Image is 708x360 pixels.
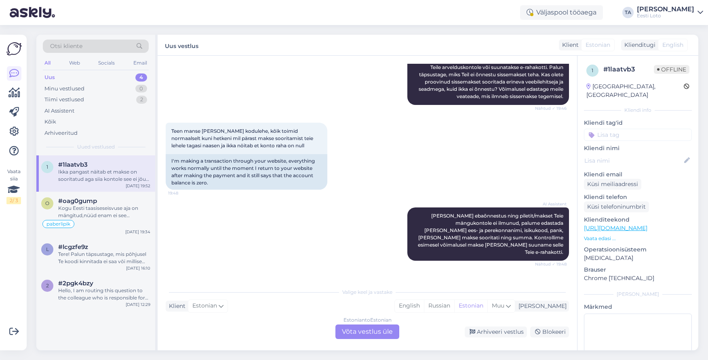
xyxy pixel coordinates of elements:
[621,41,655,49] div: Klienditugi
[584,107,692,114] div: Kliendi info
[166,289,569,296] div: Valige keel ja vastake
[58,280,93,287] span: #2pgk4bzy
[454,300,487,312] div: Estonian
[58,243,88,251] span: #lcgzfe9z
[6,197,21,204] div: 2 / 3
[536,201,567,207] span: AI Assistent
[584,119,692,127] p: Kliendi tag'id
[135,85,147,93] div: 0
[126,183,150,189] div: [DATE] 19:52
[44,129,78,137] div: Arhiveeritud
[584,274,692,283] p: Chrome [TECHNICAL_ID]
[584,156,683,165] input: Lisa nimi
[126,265,150,271] div: [DATE] 16:10
[584,303,692,311] p: Märkmed
[424,300,454,312] div: Russian
[584,254,692,262] p: [MEDICAL_DATA]
[343,316,392,324] div: Estonian to Estonian
[584,216,692,224] p: Klienditeekond
[44,96,84,104] div: Tiimi vestlused
[77,143,115,151] span: Uued vestlused
[125,229,150,235] div: [DATE] 19:34
[58,168,150,183] div: Ikka pangast näitab et makse on sooritatud aga siia kontole see ei jõua, kes kompenseerib mu pote...
[584,224,647,232] a: [URL][DOMAIN_NAME]
[584,129,692,141] input: Lisa tag
[132,58,149,68] div: Email
[165,40,198,50] label: Uus vestlus
[126,301,150,308] div: [DATE] 12:29
[43,58,52,68] div: All
[166,154,327,190] div: I'm making a transaction through your website, everything works normally until the moment I retur...
[58,197,97,205] span: #oag0gump
[418,213,565,255] span: [PERSON_NAME] ebaõnnestus ning piletit/makset Teie mängukontole ei ilmunud, palume edastada [PERS...
[584,179,641,190] div: Küsi meiliaadressi
[584,235,692,242] p: Vaata edasi ...
[46,283,49,289] span: 2
[654,65,689,74] span: Offline
[586,41,610,49] span: Estonian
[395,300,424,312] div: English
[492,302,504,309] span: Muu
[584,170,692,179] p: Kliendi email
[465,327,527,337] div: Arhiveeri vestlus
[6,168,21,204] div: Vaata siia
[58,205,150,219] div: Kogu Eesti taasiseseisvuse aja on mängitud,nüüd enam ei see vanemad inimesed ,tõrjutakse igalt po...
[44,118,56,126] div: Kõik
[637,13,694,19] div: Eesti Loto
[136,96,147,104] div: 2
[58,161,88,168] span: #1laatvb3
[50,42,82,50] span: Otsi kliente
[535,105,567,111] span: Nähtud ✓ 19:46
[58,287,150,301] div: Hello, I am routing this question to the colleague who is responsible for this topic. The reply m...
[637,6,694,13] div: [PERSON_NAME]
[584,144,692,153] p: Kliendi nimi
[58,251,150,265] div: Tere! Palun täpsustage, mis põhjusel Te koodi kinnitada ei saa või millise veateate saate.
[135,73,147,82] div: 4
[637,6,703,19] a: [PERSON_NAME]Eesti Loto
[46,164,48,170] span: 1
[192,301,217,310] span: Estonian
[46,246,49,252] span: l
[559,41,579,49] div: Klient
[535,261,567,267] span: Nähtud ✓ 19:48
[97,58,116,68] div: Socials
[46,222,70,226] span: paberlipik
[530,327,569,337] div: Blokeeri
[335,324,399,339] div: Võta vestlus üle
[584,291,692,298] div: [PERSON_NAME]
[584,266,692,274] p: Brauser
[520,5,603,20] div: Väljaspool tööaega
[586,82,684,99] div: [GEOGRAPHIC_DATA], [GEOGRAPHIC_DATA]
[44,85,84,93] div: Minu vestlused
[44,107,74,115] div: AI Assistent
[6,41,22,57] img: Askly Logo
[45,200,49,206] span: o
[592,67,593,73] span: 1
[171,128,314,149] span: Teen manse [PERSON_NAME] kodulehe, kõik toimid normaalselt kuni hetkeni mil pärast makse sooritam...
[168,190,198,196] span: 19:48
[584,201,649,212] div: Küsi telefoninumbrit
[44,73,55,82] div: Uus
[584,193,692,201] p: Kliendi telefon
[67,58,82,68] div: Web
[584,245,692,254] p: Operatsioonisüsteem
[662,41,683,49] span: English
[603,65,654,74] div: # 1laatvb3
[622,7,634,18] div: TA
[515,302,567,310] div: [PERSON_NAME]
[166,302,185,310] div: Klient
